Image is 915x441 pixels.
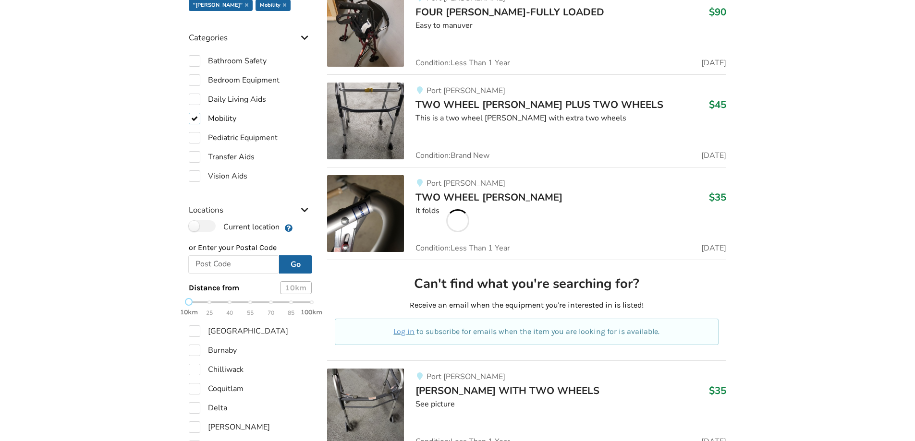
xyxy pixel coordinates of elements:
strong: 10km [180,308,198,316]
button: Go [279,255,312,274]
label: Daily Living Aids [189,94,266,105]
span: 70 [268,308,274,319]
input: Post Code [188,255,279,274]
p: Receive an email when the equipment you're interested in is listed! [335,300,719,311]
span: Port [PERSON_NAME] [427,371,505,382]
span: [DATE] [701,244,726,252]
div: It folds [415,205,726,216]
p: or Enter your Postal Code [189,242,312,253]
h2: Can't find what you're searching for? [335,275,719,292]
label: Burnaby [189,345,237,356]
span: Port [PERSON_NAME] [427,85,505,96]
span: TWO WHEEL [PERSON_NAME] [415,191,562,204]
label: Coquitlam [189,383,244,394]
span: TWO WHEEL [PERSON_NAME] PLUS TWO WHEELS [415,98,663,111]
span: [PERSON_NAME] WITH TWO WHEELS [415,384,599,397]
div: Locations [189,186,312,220]
a: mobility-two wheel walker Port [PERSON_NAME]TWO WHEEL [PERSON_NAME]$35It foldsCondition:Less Than... [327,167,726,260]
h3: $45 [709,98,726,111]
label: Pediatric Equipment [189,132,278,143]
span: Condition: Brand New [415,152,489,159]
label: [PERSON_NAME] [189,421,270,433]
a: mobility-two wheel walker plus two wheelsPort [PERSON_NAME]TWO WHEEL [PERSON_NAME] PLUS TWO WHEEL... [327,74,726,167]
img: mobility-two wheel walker plus two wheels [327,83,404,159]
span: 55 [247,308,254,319]
h3: $90 [709,6,726,18]
span: 40 [226,308,233,319]
label: Bathroom Safety [189,55,267,67]
span: FOUR [PERSON_NAME]-FULLY LOADED [415,5,604,19]
a: Log in [393,327,415,336]
div: Easy to manuver [415,20,726,31]
label: Chilliwack [189,364,244,375]
span: [DATE] [701,59,726,67]
label: Mobility [189,113,236,124]
label: Delta [189,402,227,414]
span: 85 [288,308,294,319]
label: Transfer Aids [189,151,255,163]
img: mobility-two wheel walker [327,175,404,252]
strong: 100km [301,308,322,316]
div: 10 km [280,281,312,294]
span: Condition: Less Than 1 Year [415,59,510,67]
p: to subscribe for emails when the item you are looking for is available. [346,326,707,337]
span: Distance from [189,283,239,292]
span: Condition: Less Than 1 Year [415,244,510,252]
h3: $35 [709,191,726,203]
span: 25 [206,308,213,319]
div: Categories [189,13,312,48]
label: Bedroom Equipment [189,74,280,86]
label: [GEOGRAPHIC_DATA] [189,325,288,337]
h3: $35 [709,384,726,397]
label: Vision Aids [189,170,247,182]
span: [DATE] [701,152,726,159]
span: Port [PERSON_NAME] [427,178,505,189]
label: Current location [189,220,280,233]
div: This is a two wheel [PERSON_NAME] with extra two wheels [415,113,726,124]
div: See picture [415,399,726,410]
